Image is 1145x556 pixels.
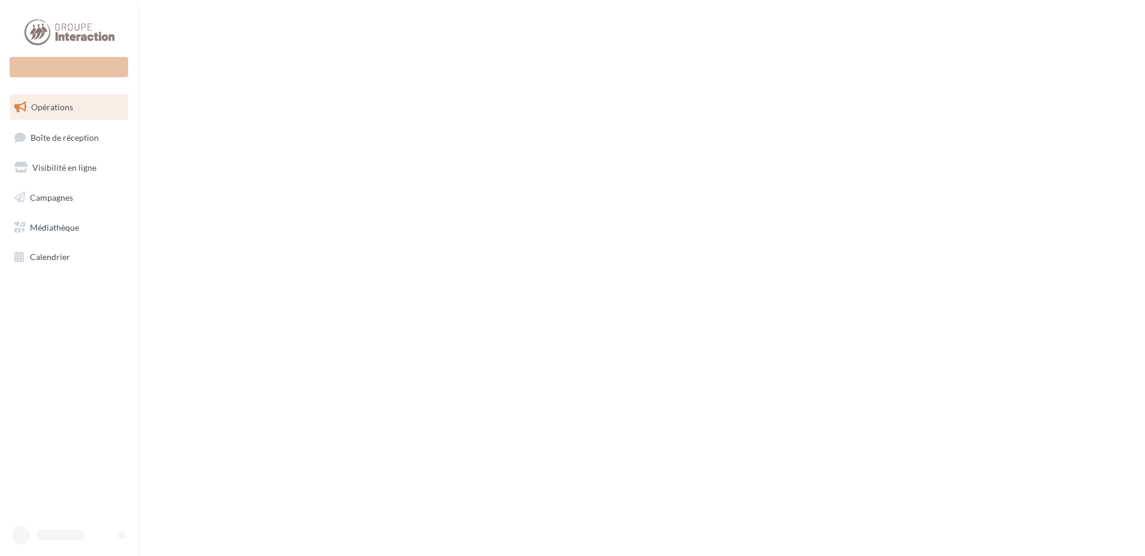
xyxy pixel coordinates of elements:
[7,215,131,240] a: Médiathèque
[30,222,79,232] span: Médiathèque
[7,95,131,120] a: Opérations
[31,102,73,112] span: Opérations
[30,192,73,203] span: Campagnes
[7,155,131,180] a: Visibilité en ligne
[7,244,131,270] a: Calendrier
[32,162,96,173] span: Visibilité en ligne
[10,57,128,77] div: Nouvelle campagne
[7,125,131,150] a: Boîte de réception
[31,132,99,142] span: Boîte de réception
[30,252,70,262] span: Calendrier
[7,185,131,210] a: Campagnes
